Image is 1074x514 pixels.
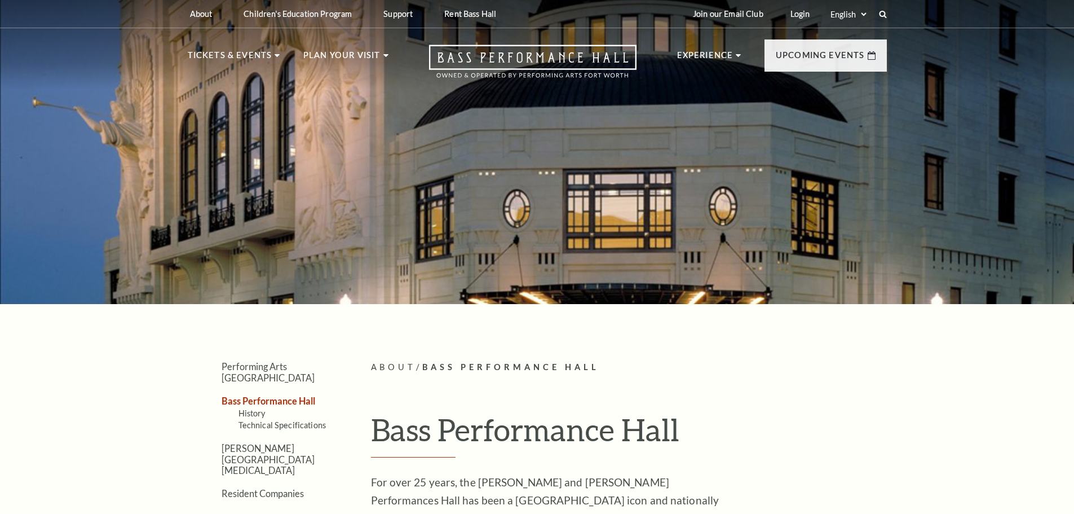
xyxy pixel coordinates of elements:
[244,9,352,19] p: Children's Education Program
[677,49,733,69] p: Experience
[238,420,326,430] a: Technical Specifications
[444,9,496,19] p: Rent Bass Hall
[222,361,315,383] a: Performing Arts [GEOGRAPHIC_DATA]
[188,49,272,69] p: Tickets & Events
[238,408,266,418] a: History
[190,9,213,19] p: About
[222,488,304,499] a: Resident Companies
[383,9,413,19] p: Support
[371,361,887,375] p: /
[222,396,315,406] a: Bass Performance Hall
[828,9,868,20] select: Select:
[371,411,887,458] h1: Bass Performance Hall
[303,49,381,69] p: Plan Your Visit
[371,362,416,372] span: About
[222,443,315,476] a: [PERSON_NAME][GEOGRAPHIC_DATA][MEDICAL_DATA]
[776,49,865,69] p: Upcoming Events
[422,362,600,372] span: Bass Performance Hall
